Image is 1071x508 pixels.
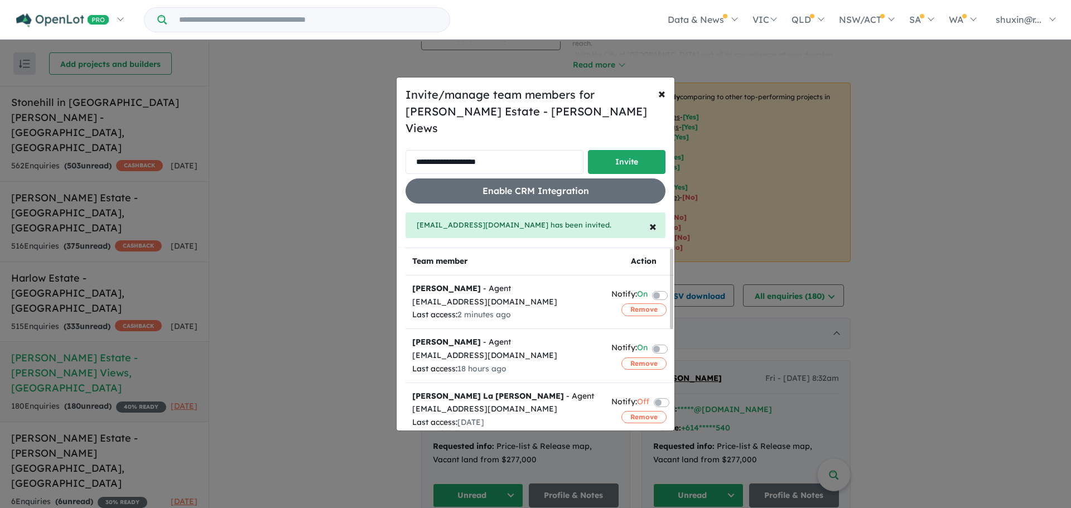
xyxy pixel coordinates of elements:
[412,282,598,296] div: - Agent
[996,14,1041,25] span: shuxin@r...
[588,150,665,174] button: Invite
[406,178,665,204] button: Enable CRM Integration
[457,364,506,374] span: 18 hours ago
[640,210,665,241] button: Close
[637,288,648,303] span: On
[412,308,598,322] div: Last access:
[611,341,648,356] div: Notify:
[406,248,605,275] th: Team member
[412,336,598,349] div: - Agent
[412,390,598,403] div: - Agent
[457,309,511,320] span: 2 minutes ago
[637,341,648,356] span: On
[621,357,667,370] button: Remove
[637,395,649,410] span: Off
[412,391,564,401] strong: [PERSON_NAME] La [PERSON_NAME]
[621,411,667,423] button: Remove
[457,417,484,427] span: [DATE]
[406,212,665,238] div: [EMAIL_ADDRESS][DOMAIN_NAME] has been invited.
[649,217,657,234] span: ×
[169,8,447,32] input: Try estate name, suburb, builder or developer
[412,337,481,347] strong: [PERSON_NAME]
[412,296,598,309] div: [EMAIL_ADDRESS][DOMAIN_NAME]
[621,303,667,316] button: Remove
[16,13,109,27] img: Openlot PRO Logo White
[406,86,665,137] h5: Invite/manage team members for [PERSON_NAME] Estate - [PERSON_NAME] Views
[658,85,665,101] span: ×
[605,248,683,275] th: Action
[412,403,598,416] div: [EMAIL_ADDRESS][DOMAIN_NAME]
[412,349,598,362] div: [EMAIL_ADDRESS][DOMAIN_NAME]
[611,288,648,303] div: Notify:
[412,362,598,376] div: Last access:
[412,416,598,429] div: Last access:
[611,395,649,410] div: Notify:
[412,283,481,293] strong: [PERSON_NAME]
